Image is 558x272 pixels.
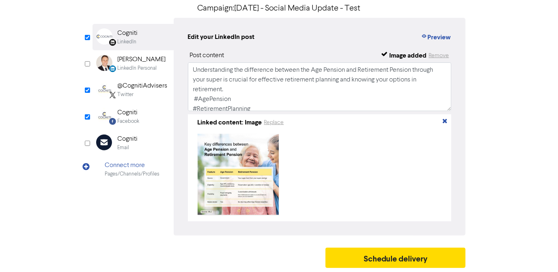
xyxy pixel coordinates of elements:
[93,77,174,103] div: Twitter@CognitiAdvisersTwitter
[118,81,168,91] div: @CognitiAdvisers
[118,144,129,152] div: Email
[198,118,262,127] div: Linked content: Image
[389,51,427,60] div: Image added
[420,32,451,43] button: Preview
[198,134,279,215] img: image_1760323745332.jpg
[517,233,558,272] iframe: Chat Widget
[118,91,134,99] div: Twitter
[118,118,140,125] div: Facebook
[93,156,174,182] div: Connect morePages/Channels/Profiles
[105,170,160,178] div: Pages/Channels/Profiles
[105,161,160,170] div: Connect more
[96,81,112,97] img: Twitter
[188,32,255,43] div: Edit your LinkedIn post
[93,2,466,15] p: Campaign: [DATE] - Social Media Update - Test
[428,51,449,60] button: Remove
[118,55,166,64] div: [PERSON_NAME]
[96,28,112,45] img: Linkedin
[93,130,174,156] div: CognitiEmail
[264,118,284,127] button: Replace
[118,108,140,118] div: Cogniti
[190,51,224,60] div: Post content
[118,38,137,46] div: LinkedIn
[93,50,174,77] div: LinkedinPersonal [PERSON_NAME]LinkedIn Personal
[93,24,174,50] div: Linkedin CognitiLinkedIn
[96,108,112,124] img: Facebook
[118,64,157,72] div: LinkedIn Personal
[96,55,112,71] img: LinkedinPersonal
[118,28,138,38] div: Cogniti
[93,103,174,130] div: Facebook CognitiFacebook
[325,248,466,268] button: Schedule delivery
[118,134,138,144] div: Cogniti
[188,62,452,111] textarea: Understanding the difference between the Age Pension and Retirement Pension through your super is...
